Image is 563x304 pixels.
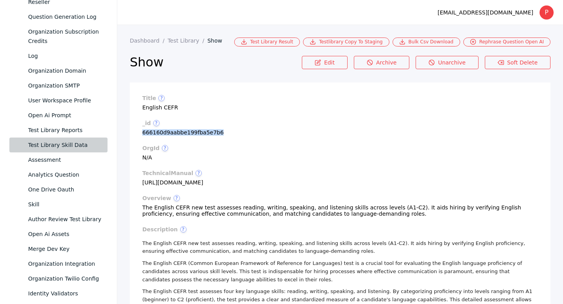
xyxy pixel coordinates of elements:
a: One Drive Oauth [9,182,108,197]
label: overview [142,195,538,201]
div: Open Ai Assets [28,229,101,239]
a: Bulk Csv Download [393,38,460,46]
section: The English CEFR new test assesses reading, writing, speaking, and listening skills across levels... [142,195,538,217]
div: One Drive Oauth [28,185,101,194]
div: Question Generation Log [28,12,101,21]
div: P [540,5,554,20]
p: The English CEFR new test assesses reading, writing, speaking, and listening skills across levels... [142,240,538,256]
div: User Workspace Profile [28,96,101,105]
a: Question Generation Log [9,9,108,24]
a: Test Library Reports [9,123,108,138]
label: orgId [142,145,538,151]
label: description [142,226,538,232]
a: Open Ai Prompt [9,108,108,123]
a: Open Ai Assets [9,227,108,241]
span: ? [180,226,186,232]
section: N/A [142,145,538,161]
a: Test Library [168,38,208,44]
span: ? [174,195,180,201]
span: ? [195,170,202,176]
a: Rephrase Question Open AI [463,38,550,46]
div: Organization Integration [28,259,101,268]
a: User Workspace Profile [9,93,108,108]
a: Dashboard [130,38,168,44]
label: _id [142,120,538,126]
a: Identity Validators [9,286,108,301]
div: Analytics Question [28,170,101,179]
div: Organization SMTP [28,81,101,90]
a: Organization Domain [9,63,108,78]
a: Organization Integration [9,256,108,271]
a: Unarchive [416,56,479,69]
div: Skill [28,200,101,209]
a: Log [9,48,108,63]
a: Author Review Test Library [9,212,108,227]
span: ? [158,95,165,101]
span: ? [162,145,168,151]
h2: Show [130,54,302,70]
a: Organization Twilio Config [9,271,108,286]
a: Show [207,38,228,44]
section: [URL][DOMAIN_NAME] [142,170,538,186]
a: Organization Subscription Credits [9,24,108,48]
div: Organization Domain [28,66,101,75]
div: [EMAIL_ADDRESS][DOMAIN_NAME] [437,8,533,17]
section: 666160d9aabbe199fba5e7b6 [142,120,538,136]
div: Open Ai Prompt [28,111,101,120]
div: Test Library Skill Data [28,140,101,150]
div: Author Review Test Library [28,215,101,224]
a: Edit [302,56,348,69]
section: English CEFR [142,95,538,111]
a: Skill [9,197,108,212]
div: Organization Subscription Credits [28,27,101,46]
div: Merge Dev Key [28,244,101,254]
label: technicalManual [142,170,538,176]
div: Organization Twilio Config [28,274,101,283]
div: Identity Validators [28,289,101,298]
a: Organization SMTP [9,78,108,93]
p: The English CEFR (Common European Framework of Reference for Languages) test is a crucial tool fo... [142,259,538,284]
a: Analytics Question [9,167,108,182]
div: Assessment [28,155,101,165]
label: title [142,95,538,101]
a: Merge Dev Key [9,241,108,256]
div: Log [28,51,101,61]
div: Test Library Reports [28,125,101,135]
a: Assessment [9,152,108,167]
a: Test Library Result [234,38,300,46]
a: Soft Delete [485,56,550,69]
span: ? [153,120,160,126]
a: Testlibrary Copy To Staging [303,38,389,46]
a: Archive [354,56,409,69]
a: Test Library Skill Data [9,138,108,152]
